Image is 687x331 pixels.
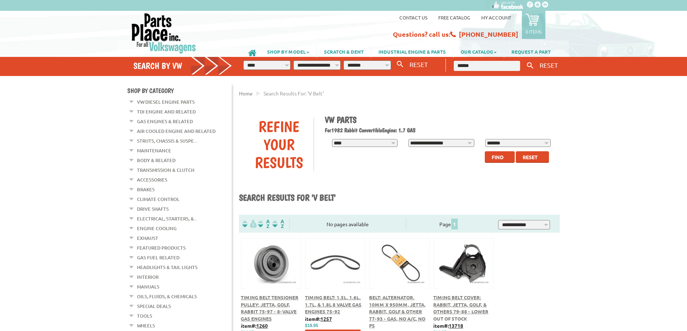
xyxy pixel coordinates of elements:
[137,224,177,233] a: Engine Cooling
[137,107,196,116] a: TDI Engine and Related
[239,192,560,204] h1: Search results for 'v belt'
[433,316,467,322] span: Out of stock
[257,220,271,228] img: Sort by Headline
[242,220,257,228] img: filterpricelow.svg
[137,117,193,126] a: Gas Engines & Related
[485,151,515,163] button: Find
[449,322,463,329] u: 13718
[137,175,167,184] a: Accessories
[305,294,362,314] a: Timing Belt: 1.5L, 1.6L, 1.7L, & 1.8L 8 Valve Gas Engines 75-92
[137,311,152,321] a: Tools
[537,60,561,70] button: RESET
[526,28,542,35] p: 0 items
[522,11,545,39] a: 0 items
[433,294,488,314] a: Timing Belt Cover: Rabbit, Jetta, Golf, & Others 79-88 - Lower
[127,87,232,94] h4: Shop By Category
[481,14,511,21] a: My Account
[371,45,453,58] a: INDUSTRIAL ENGINE & PARTS
[256,322,268,329] u: 1260
[137,136,197,146] a: Struts, Chassis & Suspe...
[137,272,159,282] a: Interior
[137,282,159,291] a: Manuals
[399,14,427,21] a: Contact us
[305,316,332,322] b: item#:
[263,90,324,97] span: Search results for: 'v belt'
[369,294,426,328] a: Belt: Alternator, 10mm x 950mm, Jetta, Rabbit, Golf & Other 77-93 - Gas, No A/C, No PS
[137,253,179,262] a: Gas Fuel Related
[453,45,504,58] a: OUR CATALOG
[525,60,536,72] button: Keyword Search
[137,204,169,214] a: Drive Shafts
[239,90,253,97] a: Home
[137,165,194,175] a: Transmission & Clutch
[137,126,216,136] a: Air Cooled Engine and Related
[320,316,332,322] u: 1257
[241,322,268,329] b: item#:
[244,117,314,171] div: Refine Your Results
[394,59,406,70] button: Search By VW...
[137,185,155,194] a: Brakes
[260,45,316,58] a: SHOP BY MODEL
[406,218,492,229] div: Page
[492,154,504,160] span: Find
[325,115,555,125] h1: VW Parts
[133,61,232,71] h4: Search by VW
[305,323,318,328] span: $19.95
[540,61,558,69] span: RESET
[137,233,158,243] a: Exhaust
[137,321,155,330] a: Wheels
[137,146,171,155] a: Maintenance
[516,151,549,163] button: Reset
[137,214,197,223] a: Electrical, Starters, &...
[523,154,538,160] span: Reset
[131,13,197,54] img: Parts Place Inc!
[290,220,406,228] div: No pages available
[325,127,555,134] h2: 1982 Rabbit Convertible
[271,220,285,228] img: Sort by Sales Rank
[433,322,463,329] b: item#:
[137,263,198,272] a: Headlights & Tail Lights
[137,292,197,301] a: Oils, Fluids, & Chemicals
[382,127,416,134] span: Engine: 1.7 GAS
[451,219,458,229] span: 1
[137,243,186,252] a: Featured Products
[407,59,431,70] button: RESET
[504,45,558,58] a: REQUEST A PART
[241,294,298,322] a: Timing Belt Tensioner Pulley: Jetta, Golf, Rabbit 75-97 - 8-Valve Gas Engines
[317,45,371,58] a: SCRATCH & DENT
[325,127,331,134] span: For
[409,61,428,68] span: RESET
[137,97,195,107] a: VW Diesel Engine Parts
[438,14,470,21] a: Free Catalog
[137,194,179,204] a: Climate Control
[137,301,171,311] a: Special Deals
[137,156,176,165] a: Body & Related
